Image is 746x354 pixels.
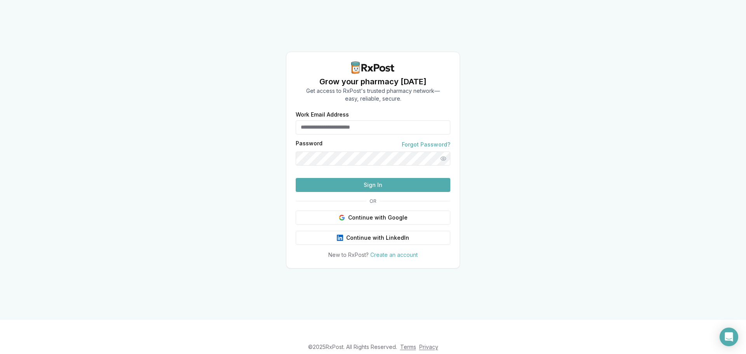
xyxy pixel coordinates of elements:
a: Privacy [419,344,438,350]
button: Show password [436,152,450,166]
button: Sign In [296,178,450,192]
label: Password [296,141,322,148]
a: Create an account [370,251,418,258]
button: Continue with Google [296,211,450,225]
div: Open Intercom Messenger [720,328,738,346]
button: Continue with LinkedIn [296,231,450,245]
h1: Grow your pharmacy [DATE] [306,76,440,87]
img: LinkedIn [337,235,343,241]
span: New to RxPost? [328,251,369,258]
a: Forgot Password? [402,141,450,148]
img: RxPost Logo [348,61,398,74]
img: Google [339,214,345,221]
p: Get access to RxPost's trusted pharmacy network— easy, reliable, secure. [306,87,440,103]
a: Terms [400,344,416,350]
span: OR [366,198,380,204]
label: Work Email Address [296,112,450,117]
